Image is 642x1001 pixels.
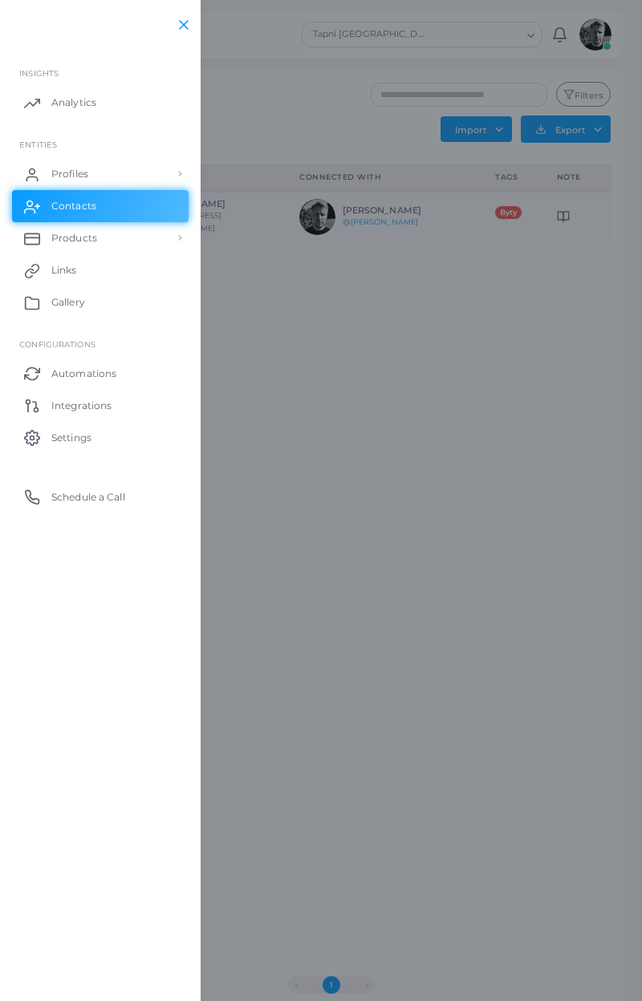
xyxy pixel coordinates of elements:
[12,222,189,254] a: Products
[12,480,189,513] a: Schedule a Call
[51,199,96,213] span: Contacts
[12,158,189,190] a: Profiles
[51,431,91,445] span: Settings
[51,95,96,110] span: Analytics
[12,87,189,119] a: Analytics
[12,190,189,222] a: Contacts
[51,295,85,310] span: Gallery
[51,167,88,181] span: Profiles
[12,389,189,421] a: Integrations
[19,339,95,349] span: Configurations
[51,263,77,278] span: Links
[12,357,189,389] a: Automations
[51,490,125,505] span: Schedule a Call
[12,254,189,286] a: Links
[19,140,57,149] span: ENTITIES
[12,421,189,453] a: Settings
[51,367,116,381] span: Automations
[19,68,59,78] span: INSIGHTS
[51,231,97,245] span: Products
[51,399,112,413] span: Integrations
[12,286,189,318] a: Gallery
